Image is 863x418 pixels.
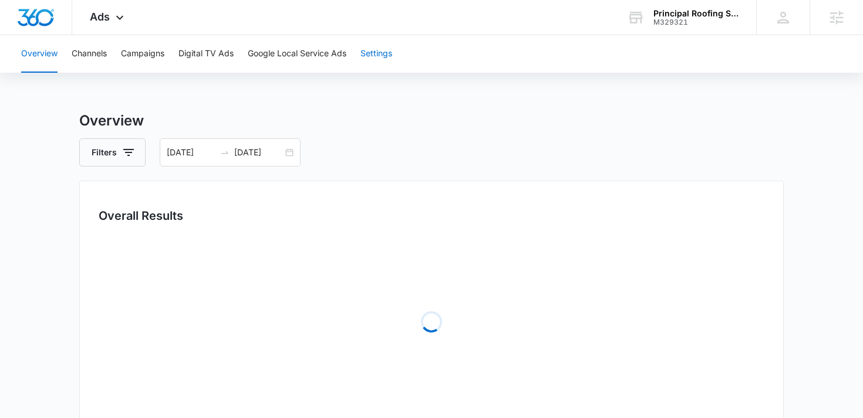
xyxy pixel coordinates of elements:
[167,146,215,159] input: Start date
[178,35,234,73] button: Digital TV Ads
[653,18,739,26] div: account id
[31,30,129,40] div: Domain: [DOMAIN_NAME]
[117,68,126,77] img: tab_keywords_by_traffic_grey.svg
[45,69,105,77] div: Domain Overview
[653,9,739,18] div: account name
[33,19,58,28] div: v 4.0.25
[234,146,283,159] input: End date
[21,35,58,73] button: Overview
[19,19,28,28] img: logo_orange.svg
[130,69,198,77] div: Keywords by Traffic
[72,35,107,73] button: Channels
[360,35,392,73] button: Settings
[220,148,230,157] span: swap-right
[248,35,346,73] button: Google Local Service Ads
[79,138,146,166] button: Filters
[121,35,164,73] button: Campaigns
[79,110,784,131] h3: Overview
[220,148,230,157] span: to
[90,11,110,23] span: Ads
[19,30,28,40] img: website_grey.svg
[99,207,183,225] h3: Overall Results
[32,68,41,77] img: tab_domain_overview_orange.svg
